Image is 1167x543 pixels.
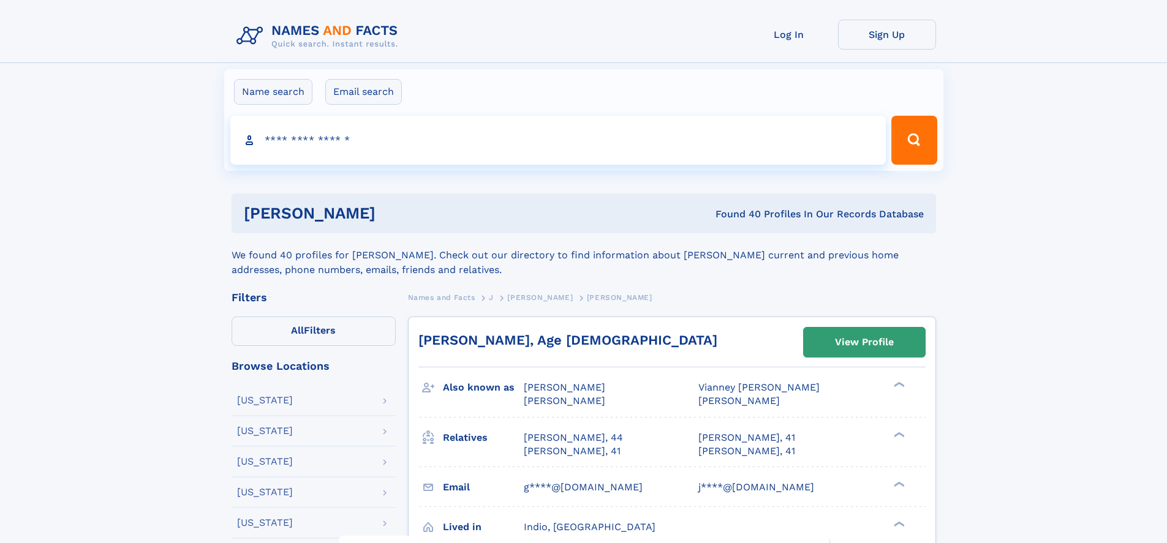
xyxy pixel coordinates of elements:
[524,444,621,458] a: [PERSON_NAME], 41
[237,518,293,528] div: [US_STATE]
[698,395,780,406] span: [PERSON_NAME]
[237,487,293,497] div: [US_STATE]
[891,430,905,438] div: ❯
[232,316,396,346] label: Filters
[838,20,936,50] a: Sign Up
[489,293,494,302] span: J
[698,431,795,444] a: [PERSON_NAME], 41
[698,381,820,393] span: Vianney [PERSON_NAME]
[443,427,524,448] h3: Relatives
[408,290,475,305] a: Names and Facts
[524,381,605,393] span: [PERSON_NAME]
[891,480,905,488] div: ❯
[587,293,652,302] span: [PERSON_NAME]
[237,395,293,405] div: [US_STATE]
[232,20,408,53] img: Logo Names and Facts
[234,79,312,105] label: Name search
[443,477,524,498] h3: Email
[443,517,524,537] h3: Lived in
[524,395,605,406] span: [PERSON_NAME]
[891,520,905,528] div: ❯
[291,324,304,336] span: All
[244,206,546,221] h1: [PERSON_NAME]
[524,431,623,444] a: [PERSON_NAME], 44
[418,332,717,348] a: [PERSON_NAME], Age [DEMOGRAPHIC_DATA]
[232,292,396,303] div: Filters
[891,381,905,389] div: ❯
[230,116,886,165] input: search input
[237,426,293,436] div: [US_STATE]
[740,20,838,50] a: Log In
[325,79,402,105] label: Email search
[545,208,924,221] div: Found 40 Profiles In Our Records Database
[443,377,524,398] h3: Also known as
[507,293,573,302] span: [PERSON_NAME]
[804,328,925,357] a: View Profile
[698,444,795,458] a: [PERSON_NAME], 41
[232,361,396,372] div: Browse Locations
[507,290,573,305] a: [PERSON_NAME]
[524,521,655,533] span: Indio, [GEOGRAPHIC_DATA]
[237,457,293,466] div: [US_STATE]
[891,116,937,165] button: Search Button
[232,233,936,277] div: We found 40 profiles for [PERSON_NAME]. Check out our directory to find information about [PERSON...
[489,290,494,305] a: J
[835,328,894,356] div: View Profile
